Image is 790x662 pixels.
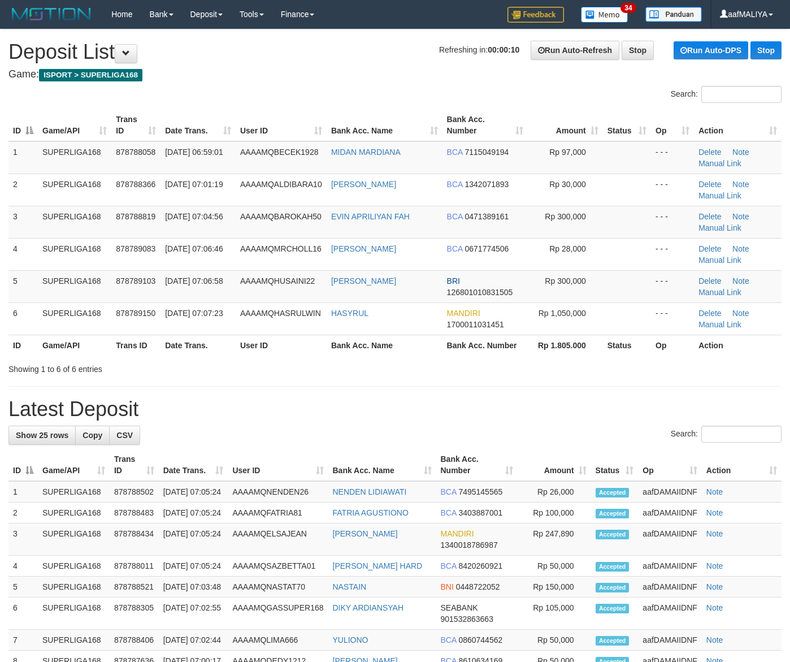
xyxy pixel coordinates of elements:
[518,630,591,651] td: Rp 50,000
[8,598,38,630] td: 6
[327,109,442,141] th: Bank Acc. Name: activate to sort column ascending
[596,509,630,518] span: Accepted
[441,529,474,538] span: MANDIRI
[732,148,749,157] a: Note
[622,41,654,60] a: Stop
[240,276,315,285] span: AAAAMQHUSAINI22
[333,529,398,538] a: [PERSON_NAME]
[638,503,701,523] td: aafDAMAIIDNF
[240,212,322,221] span: AAAAMQBAROKAH50
[701,86,782,103] input: Search:
[159,503,228,523] td: [DATE] 07:05:24
[698,212,721,221] a: Delete
[109,426,140,445] a: CSV
[110,523,159,556] td: 878788434
[159,556,228,577] td: [DATE] 07:05:24
[333,487,407,496] a: NENDEN LIDIAWATI
[698,223,741,232] a: Manual Link
[638,449,701,481] th: Op: activate to sort column ascending
[159,449,228,481] th: Date Trans.: activate to sort column ascending
[333,582,367,591] a: NASTAIN
[596,636,630,646] span: Accepted
[38,449,110,481] th: Game/API: activate to sort column ascending
[228,556,328,577] td: AAAAMQSAZBETTA01
[8,238,38,270] td: 4
[603,335,651,356] th: Status
[651,335,694,356] th: Op
[447,309,480,318] span: MANDIRI
[706,582,723,591] a: Note
[38,302,111,335] td: SUPERLIGA168
[8,523,38,556] td: 3
[8,302,38,335] td: 6
[651,206,694,238] td: - - -
[8,398,782,421] h1: Latest Deposit
[441,540,498,549] span: Copy 1340018786987 to clipboard
[228,523,328,556] td: AAAAMQELSAJEAN
[441,615,493,624] span: Copy 901532863663 to clipboard
[447,320,504,329] span: Copy 1700011031451 to clipboard
[442,335,528,356] th: Bank Acc. Number
[441,635,457,644] span: BCA
[110,503,159,523] td: 878788483
[8,6,94,23] img: MOTION_logo.png
[228,503,328,523] td: AAAAMQFATRIA81
[458,635,502,644] span: Copy 0860744562 to clipboard
[518,523,591,556] td: Rp 247,890
[620,3,636,13] span: 34
[83,431,102,440] span: Copy
[638,577,701,598] td: aafDAMAIIDNF
[651,174,694,206] td: - - -
[240,180,322,189] span: AAAAMQALDIBARA10
[165,180,223,189] span: [DATE] 07:01:19
[465,212,509,221] span: Copy 0471389161 to clipboard
[465,244,509,253] span: Copy 0671774506 to clipboard
[732,244,749,253] a: Note
[111,335,160,356] th: Trans ID
[447,212,463,221] span: BCA
[651,270,694,302] td: - - -
[458,508,502,517] span: Copy 3403887001 to clipboard
[38,174,111,206] td: SUPERLIGA168
[442,109,528,141] th: Bank Acc. Number: activate to sort column ascending
[110,481,159,503] td: 878788502
[228,630,328,651] td: AAAAMQLIMA666
[8,335,38,356] th: ID
[706,603,723,612] a: Note
[549,148,586,157] span: Rp 97,000
[8,630,38,651] td: 7
[38,577,110,598] td: SUPERLIGA168
[651,302,694,335] td: - - -
[596,562,630,572] span: Accepted
[8,449,38,481] th: ID: activate to sort column descending
[732,309,749,318] a: Note
[110,598,159,630] td: 878788305
[165,244,223,253] span: [DATE] 07:06:46
[698,180,721,189] a: Delete
[75,426,110,445] a: Copy
[39,69,142,81] span: ISPORT > SUPERLIGA168
[591,449,639,481] th: Status: activate to sort column ascending
[441,487,457,496] span: BCA
[698,288,741,297] a: Manual Link
[8,577,38,598] td: 5
[674,41,748,59] a: Run Auto-DPS
[240,244,322,253] span: AAAAMQMRCHOLL16
[518,503,591,523] td: Rp 100,000
[436,449,518,481] th: Bank Acc. Number: activate to sort column ascending
[545,276,585,285] span: Rp 300,000
[447,276,460,285] span: BRI
[447,148,463,157] span: BCA
[165,276,223,285] span: [DATE] 07:06:58
[165,309,223,318] span: [DATE] 07:07:23
[159,598,228,630] td: [DATE] 07:02:55
[8,270,38,302] td: 5
[38,238,111,270] td: SUPERLIGA168
[698,244,721,253] a: Delete
[165,148,223,157] span: [DATE] 06:59:01
[701,426,782,443] input: Search:
[698,256,741,265] a: Manual Link
[8,141,38,174] td: 1
[441,561,457,570] span: BCA
[645,7,702,22] img: panduan.png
